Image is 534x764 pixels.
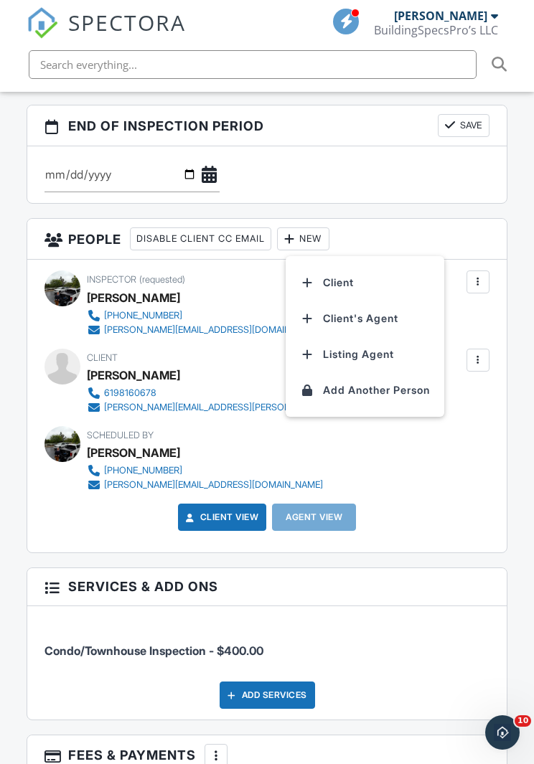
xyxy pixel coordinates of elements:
[104,387,156,399] div: 6198160678
[27,19,186,49] a: SPECTORA
[87,463,323,478] a: [PHONE_NUMBER]
[87,274,136,285] span: Inspector
[87,308,323,323] a: [PHONE_NUMBER]
[104,402,394,413] div: [PERSON_NAME][EMAIL_ADDRESS][PERSON_NAME][DOMAIN_NAME]
[183,510,259,524] a: Client View
[87,352,118,363] span: Client
[130,227,271,250] div: Disable Client CC Email
[87,442,180,463] div: [PERSON_NAME]
[277,227,329,250] div: New
[27,568,507,605] h3: Services & Add ons
[87,323,323,337] a: [PERSON_NAME][EMAIL_ADDRESS][DOMAIN_NAME]
[104,324,323,336] div: [PERSON_NAME][EMAIL_ADDRESS][DOMAIN_NAME]
[438,114,489,137] button: Save
[87,386,394,400] a: 6198160678
[87,430,154,440] span: Scheduled By
[485,715,520,750] iframe: Intercom live chat
[44,157,220,192] input: Select Date
[29,50,477,79] input: Search everything...
[68,116,264,136] span: End of Inspection Period
[27,7,58,39] img: The Best Home Inspection Software - Spectora
[104,479,323,491] div: [PERSON_NAME][EMAIL_ADDRESS][DOMAIN_NAME]
[394,9,487,23] div: [PERSON_NAME]
[515,715,531,727] span: 10
[87,478,323,492] a: [PERSON_NAME][EMAIL_ADDRESS][DOMAIN_NAME]
[104,465,182,476] div: [PHONE_NUMBER]
[44,643,263,658] span: Condo/Townhouse Inspection - $400.00
[87,287,180,308] div: [PERSON_NAME]
[87,364,180,386] div: [PERSON_NAME]
[220,682,315,709] div: Add Services
[68,7,186,37] span: SPECTORA
[44,617,489,670] li: Service: Condo/Townhouse Inspection
[374,23,498,37] div: BuildingSpecsPro’s LLC
[27,219,507,260] h3: People
[87,400,394,415] a: [PERSON_NAME][EMAIL_ADDRESS][PERSON_NAME][DOMAIN_NAME]
[104,310,182,321] div: [PHONE_NUMBER]
[139,274,185,285] span: (requested)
